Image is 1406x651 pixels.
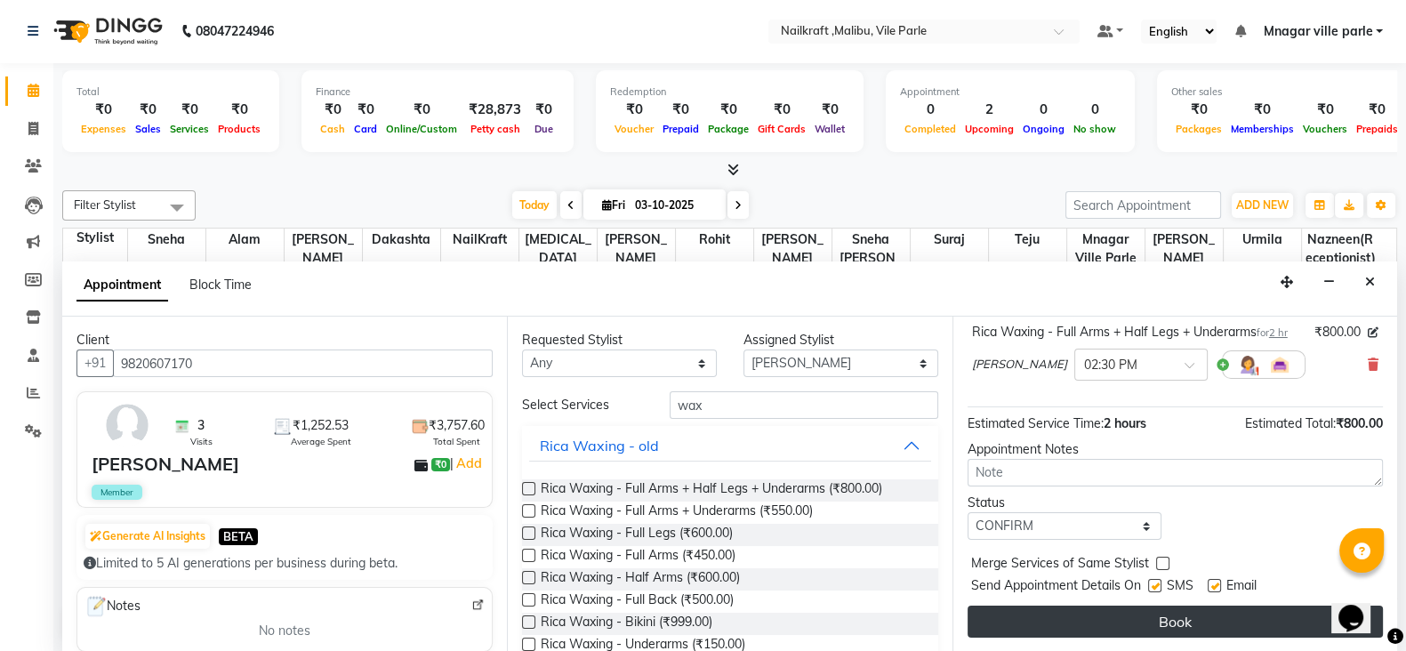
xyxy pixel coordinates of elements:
[466,123,525,135] span: Petty cash
[84,554,486,573] div: Limited to 5 AI generations per business during beta.
[1302,229,1380,269] span: nazneen(receptionist)
[911,229,988,251] span: Suraj
[349,123,382,135] span: Card
[676,229,753,251] span: Rohit
[753,100,810,120] div: ₹0
[541,546,735,568] span: Rica Waxing - Full Arms (₹450.00)
[630,192,719,219] input: 2025-10-03
[1104,415,1146,431] span: 2 hours
[512,191,557,219] span: Today
[382,123,462,135] span: Online/Custom
[960,100,1018,120] div: 2
[658,100,703,120] div: ₹0
[382,100,462,120] div: ₹0
[658,123,703,135] span: Prepaid
[441,229,518,251] span: NailKraft
[960,123,1018,135] span: Upcoming
[259,622,310,640] span: No notes
[1269,354,1290,375] img: Interior.png
[74,197,136,212] span: Filter Stylist
[450,453,485,474] span: |
[462,100,528,120] div: ₹28,873
[968,440,1383,459] div: Appointment Notes
[45,6,167,56] img: logo
[76,269,168,301] span: Appointment
[968,415,1104,431] span: Estimated Service Time:
[291,435,351,448] span: Average Spent
[971,576,1141,599] span: Send Appointment Details On
[1298,123,1352,135] span: Vouchers
[316,100,349,120] div: ₹0
[285,229,362,269] span: [PERSON_NAME]
[1018,100,1069,120] div: 0
[1067,229,1145,269] span: Mnagar ville parle
[972,356,1067,374] span: [PERSON_NAME]
[1336,415,1383,431] span: ₹800.00
[703,123,753,135] span: Package
[1331,580,1388,633] iframe: chat widget
[76,350,114,377] button: +91
[1171,100,1226,120] div: ₹0
[1226,100,1298,120] div: ₹0
[101,399,153,451] img: avatar
[219,528,258,545] span: BETA
[433,435,480,448] span: Total Spent
[454,453,485,474] a: Add
[1263,22,1372,41] span: Mnagar ville parle
[84,595,141,618] span: Notes
[1226,576,1257,599] span: Email
[971,554,1149,576] span: Merge Services of Same Stylist
[703,100,753,120] div: ₹0
[1257,326,1288,339] small: for
[968,494,1162,512] div: Status
[92,451,239,478] div: [PERSON_NAME]
[363,229,440,251] span: Dakashta
[509,396,656,414] div: Select Services
[197,416,205,435] span: 3
[541,613,712,635] span: Rica Waxing - Bikini (₹999.00)
[743,331,938,350] div: Assigned Stylist
[529,430,930,462] button: Rica Waxing - old
[972,323,1288,342] div: Rica Waxing - Full Arms + Half Legs + Underarms
[900,100,960,120] div: 0
[1298,100,1352,120] div: ₹0
[541,502,813,524] span: Rica Waxing - Full Arms + Underarms (₹550.00)
[610,123,658,135] span: Voucher
[131,123,165,135] span: Sales
[670,391,938,419] input: Search by service name
[598,198,630,212] span: Fri
[293,416,349,435] span: ₹1,252.53
[900,84,1121,100] div: Appointment
[1226,123,1298,135] span: Memberships
[1357,269,1383,296] button: Close
[1224,229,1301,251] span: urmila
[165,100,213,120] div: ₹0
[1368,327,1378,338] i: Edit price
[1352,123,1402,135] span: Prepaids
[968,606,1383,638] button: Book
[1314,323,1361,342] span: ₹800.00
[76,100,131,120] div: ₹0
[76,84,265,100] div: Total
[541,479,882,502] span: Rica Waxing - Full Arms + Half Legs + Underarms (₹800.00)
[1167,576,1193,599] span: SMS
[541,568,740,591] span: Rica Waxing - Half Arms (₹600.00)
[1352,100,1402,120] div: ₹0
[610,100,658,120] div: ₹0
[1245,415,1336,431] span: Estimated Total:
[76,123,131,135] span: Expenses
[1145,229,1223,269] span: [PERSON_NAME]
[190,435,213,448] span: Visits
[165,123,213,135] span: Services
[753,123,810,135] span: Gift Cards
[1018,123,1069,135] span: Ongoing
[63,229,127,247] div: Stylist
[900,123,960,135] span: Completed
[1269,326,1288,339] span: 2 hr
[213,123,265,135] span: Products
[429,416,485,435] span: ₹3,757.60
[316,123,349,135] span: Cash
[1065,191,1221,219] input: Search Appointment
[131,100,165,120] div: ₹0
[316,84,559,100] div: Finance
